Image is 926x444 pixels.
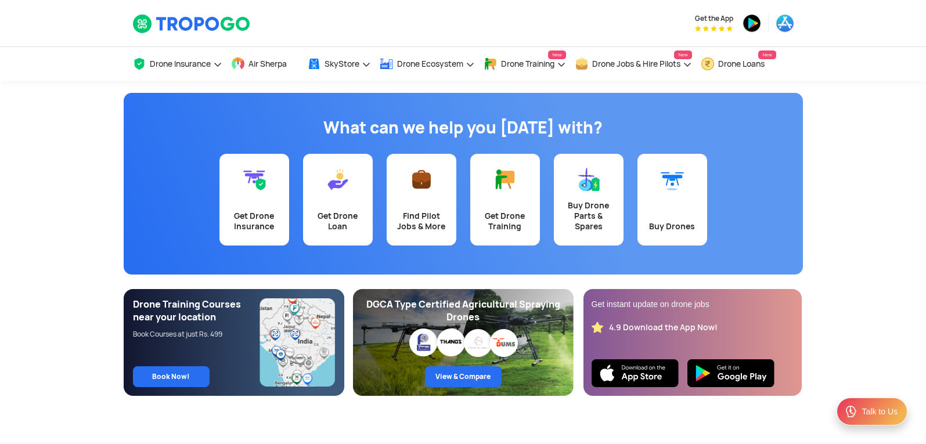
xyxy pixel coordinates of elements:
h1: What can we help you [DATE] with? [132,116,794,139]
img: Buy Drone Parts & Spares [577,168,600,191]
img: ic_Support.svg [844,405,858,418]
span: New [548,50,565,59]
a: Drone Ecosystem [380,47,475,81]
a: Buy Drones [637,154,707,246]
img: playstore [743,14,761,33]
div: Get Drone Insurance [226,211,282,232]
a: Air Sherpa [231,47,298,81]
img: Get Drone Insurance [243,168,266,191]
span: Drone Ecosystem [397,59,463,68]
a: Drone LoansNew [701,47,776,81]
span: New [758,50,776,59]
span: Drone Insurance [150,59,211,68]
span: Drone Loans [718,59,765,68]
a: Book Now! [133,366,210,387]
span: Drone Jobs & Hire Pilots [592,59,680,68]
a: Drone TrainingNew [484,47,566,81]
div: Drone Training Courses near your location [133,298,260,324]
a: Get Drone Insurance [219,154,289,246]
span: Air Sherpa [248,59,287,68]
span: SkyStore [325,59,359,68]
span: Get the App [695,14,733,23]
img: appstore [776,14,794,33]
a: Get Drone Training [470,154,540,246]
a: Drone Jobs & Hire PilotsNew [575,47,692,81]
div: Get Drone Training [477,211,533,232]
a: Drone Insurance [132,47,222,81]
img: Get Drone Loan [326,168,349,191]
a: Find Pilot Jobs & More [387,154,456,246]
a: SkyStore [307,47,371,81]
img: Get Drone Training [493,168,517,191]
div: Buy Drones [644,221,700,232]
div: Talk to Us [862,406,898,417]
span: New [674,50,691,59]
img: star_rating [592,322,603,333]
div: Get Drone Loan [310,211,366,232]
img: Buy Drones [661,168,684,191]
img: Playstore [687,359,774,387]
div: Buy Drone Parts & Spares [561,200,617,232]
div: Get instant update on drone jobs [592,298,794,310]
div: Book Courses at just Rs. 499 [133,330,260,339]
img: TropoGo Logo [132,14,251,34]
img: App Raking [695,26,733,31]
img: Find Pilot Jobs & More [410,168,433,191]
div: DGCA Type Certified Agricultural Spraying Drones [362,298,564,324]
a: Get Drone Loan [303,154,373,246]
img: Ios [592,359,679,387]
span: Drone Training [501,59,554,68]
div: 4.9 Download the App Now! [609,322,718,333]
a: View & Compare [425,366,502,387]
div: Find Pilot Jobs & More [394,211,449,232]
a: Buy Drone Parts & Spares [554,154,624,246]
